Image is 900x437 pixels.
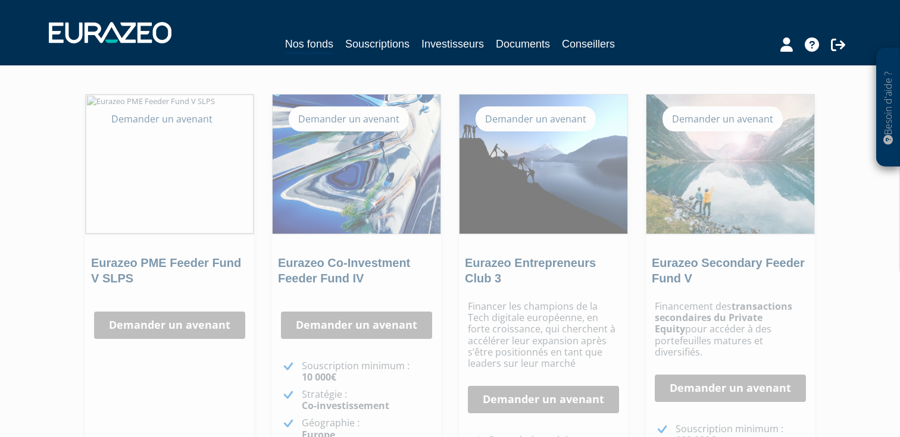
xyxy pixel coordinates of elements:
a: Documents [496,36,550,52]
img: Eurazeo PME Feeder Fund V SLPS [86,95,254,234]
strong: transactions secondaires du Private Equity [655,300,792,335]
img: Eurazeo Entrepreneurs Club 3 [460,95,627,234]
a: Demander un avenant [655,375,806,402]
p: Besoin d'aide ? [882,54,895,161]
p: Stratégie : [302,389,432,411]
a: Demander un avenant [94,312,245,339]
p: Financement des pour accéder à des portefeuilles matures et diversifiés. [655,301,806,358]
strong: Co-investissement [302,399,389,412]
p: Souscription minimum : [302,360,432,383]
a: Demander un avenant [468,386,619,413]
img: 1732889491-logotype_eurazeo_blanc_rvb.png [49,22,171,43]
div: Demander un avenant [662,106,783,131]
a: Demander un avenant [281,312,432,339]
div: Demander un avenant [102,106,222,131]
a: Nos fonds [285,36,333,54]
img: Eurazeo Secondary Feeder Fund V [646,95,814,234]
a: Souscriptions [345,36,410,52]
a: Eurazeo Co-Investment Feeder Fund IV [278,256,410,285]
div: Demander un avenant [476,106,596,131]
img: Eurazeo Co-Investment Feeder Fund IV [273,95,440,234]
p: Financer les champions de la Tech digitale européenne, en forte croissance, qui cherchent à accél... [468,301,619,369]
a: Eurazeo Secondary Feeder Fund V [652,256,805,285]
a: Investisseurs [421,36,484,52]
strong: 10 000€ [302,370,336,383]
a: Eurazeo PME Feeder Fund V SLPS [91,256,241,285]
div: Demander un avenant [289,106,409,131]
a: Conseillers [562,36,615,52]
a: Eurazeo Entrepreneurs Club 3 [465,256,596,285]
